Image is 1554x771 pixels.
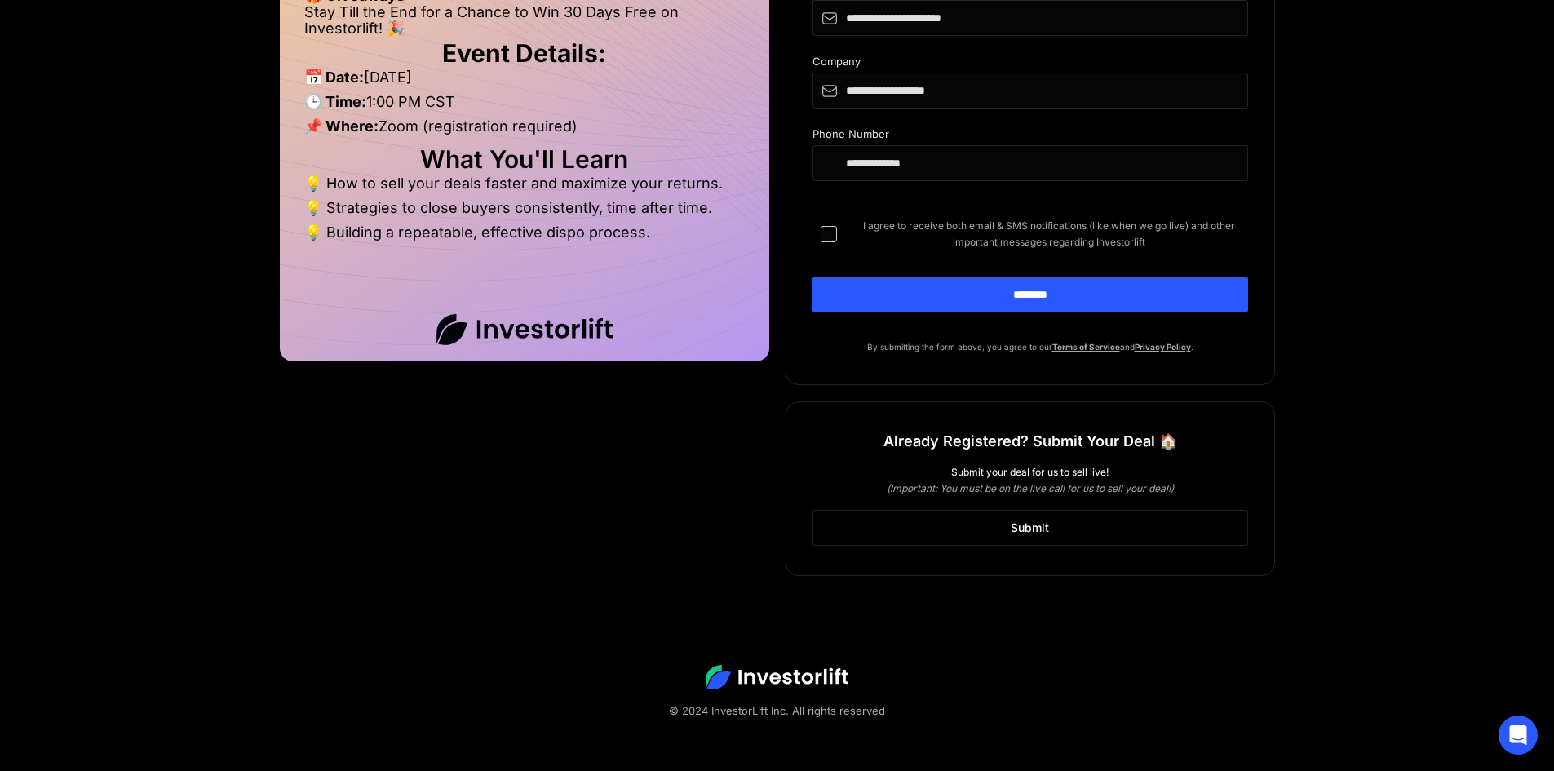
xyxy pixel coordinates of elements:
div: © 2024 InvestorLift Inc. All rights reserved [65,702,1489,719]
div: Submit your deal for us to sell live! [812,464,1248,481]
a: Terms of Service [1052,342,1120,352]
a: Privacy Policy [1135,342,1191,352]
li: 💡 How to sell your deals faster and maximize your returns. [304,175,745,200]
strong: 📅 Date: [304,69,364,86]
strong: Event Details: [442,38,606,68]
strong: 🕒 Time: [304,93,366,110]
span: I agree to receive both email & SMS notifications (like when we go live) and other important mess... [850,218,1248,250]
div: Company [812,55,1248,73]
strong: 📌 Where: [304,117,379,135]
li: 💡 Strategies to close buyers consistently, time after time. [304,200,745,224]
li: [DATE] [304,69,745,94]
div: Phone Number [812,128,1248,145]
li: Stay Till the End for a Chance to Win 30 Days Free on Investorlift! 🎉 [304,4,745,37]
div: Open Intercom Messenger [1499,716,1538,755]
li: 1:00 PM CST [304,94,745,118]
em: (Important: You must be on the live call for us to sell your deal!) [887,482,1174,494]
p: By submitting the form above, you agree to our and . [812,339,1248,355]
a: Submit [812,510,1248,546]
li: 💡 Building a repeatable, effective dispo process. [304,224,745,241]
li: Zoom (registration required) [304,118,745,143]
h2: What You'll Learn [304,151,745,167]
h1: Already Registered? Submit Your Deal 🏠 [883,427,1177,456]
